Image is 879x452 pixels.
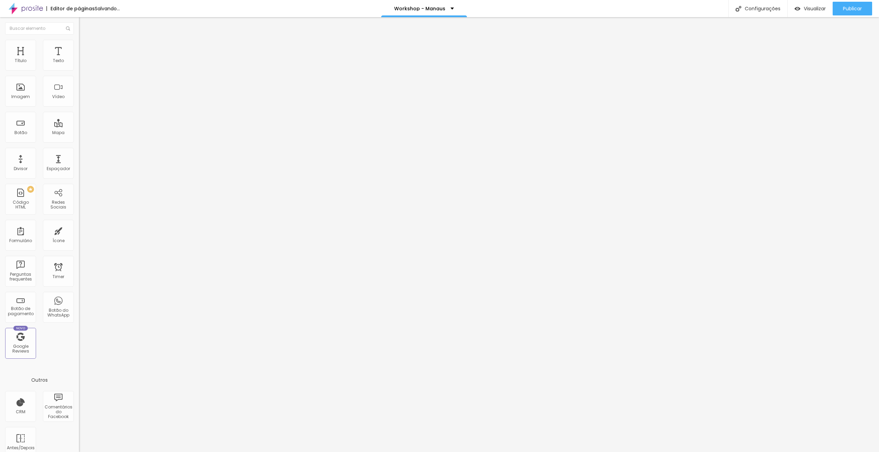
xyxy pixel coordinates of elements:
div: Timer [53,274,64,279]
button: Publicar [833,2,872,15]
div: Texto [53,58,64,63]
p: Workshop - Manaus [394,6,445,11]
div: Comentários do Facebook [45,405,72,419]
div: Divisor [14,166,27,171]
div: Imagem [11,94,30,99]
div: Código HTML [7,200,34,210]
div: Redes Sociais [45,200,72,210]
img: Icone [66,26,70,31]
button: Visualizar [788,2,833,15]
div: Botão [14,130,27,135]
input: Buscar elemento [5,22,74,35]
div: Botão do WhatsApp [45,308,72,318]
img: Icone [735,6,741,12]
div: Espaçador [47,166,70,171]
div: Salvando... [95,6,120,11]
div: Formulário [9,238,32,243]
div: Vídeo [52,94,65,99]
span: Publicar [843,6,862,11]
div: Novo [13,326,28,331]
div: Ícone [53,238,65,243]
div: CRM [16,409,25,414]
div: Título [15,58,26,63]
div: Perguntas frequentes [7,272,34,282]
div: Mapa [52,130,65,135]
div: Botão de pagamento [7,306,34,316]
span: Visualizar [804,6,826,11]
div: Google Reviews [7,344,34,354]
div: Editor de páginas [46,6,95,11]
iframe: Editor [79,17,879,452]
div: Antes/Depois [7,445,34,450]
img: view-1.svg [795,6,800,12]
